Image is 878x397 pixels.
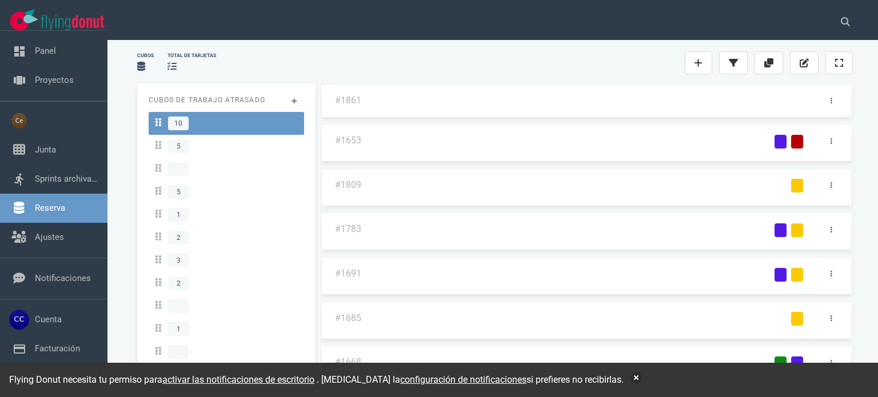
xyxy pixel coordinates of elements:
[177,211,181,219] font: 1
[35,343,80,354] a: Facturación
[335,95,361,106] a: #1861
[335,223,361,234] a: #1783
[177,142,181,150] font: 5
[35,145,56,155] a: Junta
[35,203,65,213] a: Reserva
[335,179,361,190] a: #1809
[9,374,162,385] font: Flying Donut necesita tu permiso para
[35,75,74,85] a: Proyectos
[400,374,526,385] a: configuración de notificaciones
[177,279,181,287] font: 2
[335,268,361,279] a: #1691
[317,374,400,385] font: . [MEDICAL_DATA] la
[174,119,182,127] font: 10
[335,135,361,146] a: #1653
[41,15,104,30] img: Logotipo de texto de Flying Donut
[335,312,361,323] a: #1685
[177,256,181,264] font: 3
[35,174,106,184] a: Sprints archivados
[167,53,216,58] font: total de tarjetas
[149,181,304,203] a: 5
[35,46,56,56] a: Panel
[149,135,304,158] a: 5
[149,96,265,104] font: Cubos de trabajo atrasado
[526,374,624,385] font: si prefieres no recibirlas.
[149,226,304,249] a: 2
[149,272,304,295] a: 2
[177,188,181,196] font: 5
[149,249,304,272] a: 3
[137,53,154,58] font: Cubos
[335,356,361,367] a: #1668
[162,374,314,385] font: activar las notificaciones de escritorio
[177,325,181,333] font: 1
[177,234,181,242] font: 2
[149,203,304,226] a: 1
[149,112,304,135] a: 10
[35,232,64,242] a: Ajustes
[149,318,304,340] a: 1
